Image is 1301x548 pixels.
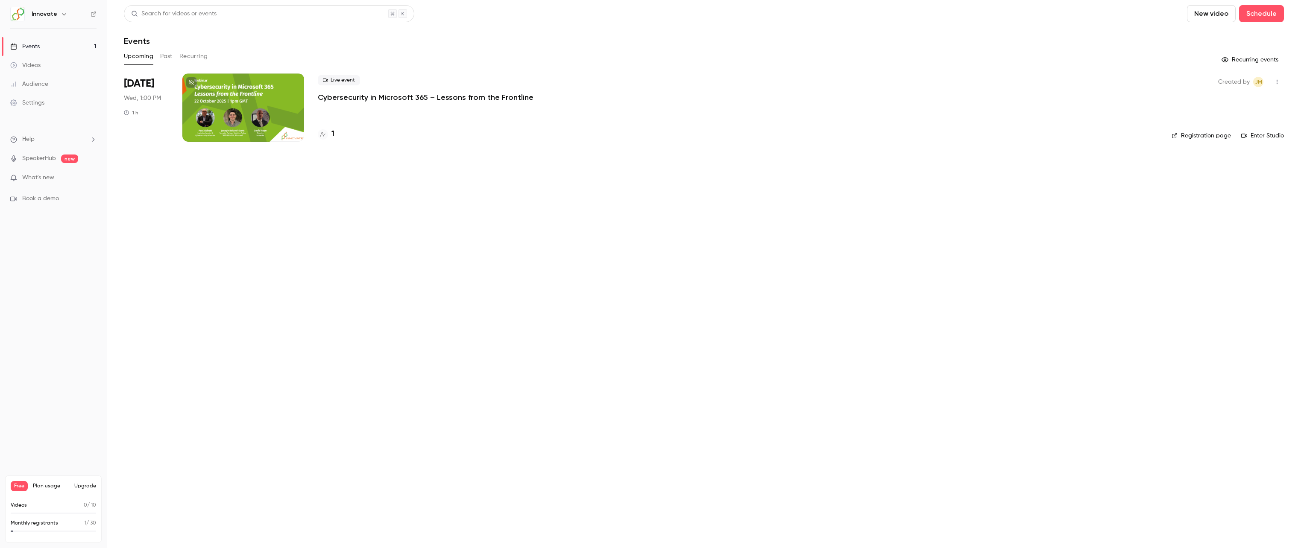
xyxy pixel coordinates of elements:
[1253,77,1263,87] span: Julia Maul
[318,128,334,140] a: 1
[33,483,69,490] span: Plan usage
[61,154,78,163] span: new
[10,135,97,144] li: help-dropdown-opener
[11,519,58,527] p: Monthly registrants
[1187,5,1236,22] button: New video
[10,99,44,107] div: Settings
[124,50,153,63] button: Upcoming
[179,50,208,63] button: Recurring
[331,128,334,140] h4: 1
[160,50,173,63] button: Past
[131,9,217,18] div: Search for videos or events
[32,10,57,18] h6: Innovate
[318,75,360,85] span: Live event
[10,42,40,51] div: Events
[11,7,24,21] img: Innovate
[11,501,27,509] p: Videos
[124,109,138,116] div: 1 h
[10,80,48,88] div: Audience
[1239,5,1284,22] button: Schedule
[85,521,86,526] span: 1
[22,173,54,182] span: What's new
[1218,77,1250,87] span: Created by
[22,135,35,144] span: Help
[85,519,96,527] p: / 30
[124,94,161,102] span: Wed, 1:00 PM
[86,174,97,182] iframe: Noticeable Trigger
[84,503,87,508] span: 0
[1218,53,1284,67] button: Recurring events
[11,481,28,491] span: Free
[84,501,96,509] p: / 10
[1172,131,1231,140] a: Registration page
[22,194,59,203] span: Book a demo
[124,73,169,142] div: Oct 22 Wed, 1:00 PM (Europe/London)
[124,77,154,90] span: [DATE]
[124,36,150,46] h1: Events
[74,483,96,490] button: Upgrade
[1255,77,1262,87] span: JM
[10,61,41,70] div: Videos
[1241,131,1284,140] a: Enter Studio
[22,154,56,163] a: SpeakerHub
[318,92,533,102] a: Cybersecurity in Microsoft 365 – Lessons from the Frontline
